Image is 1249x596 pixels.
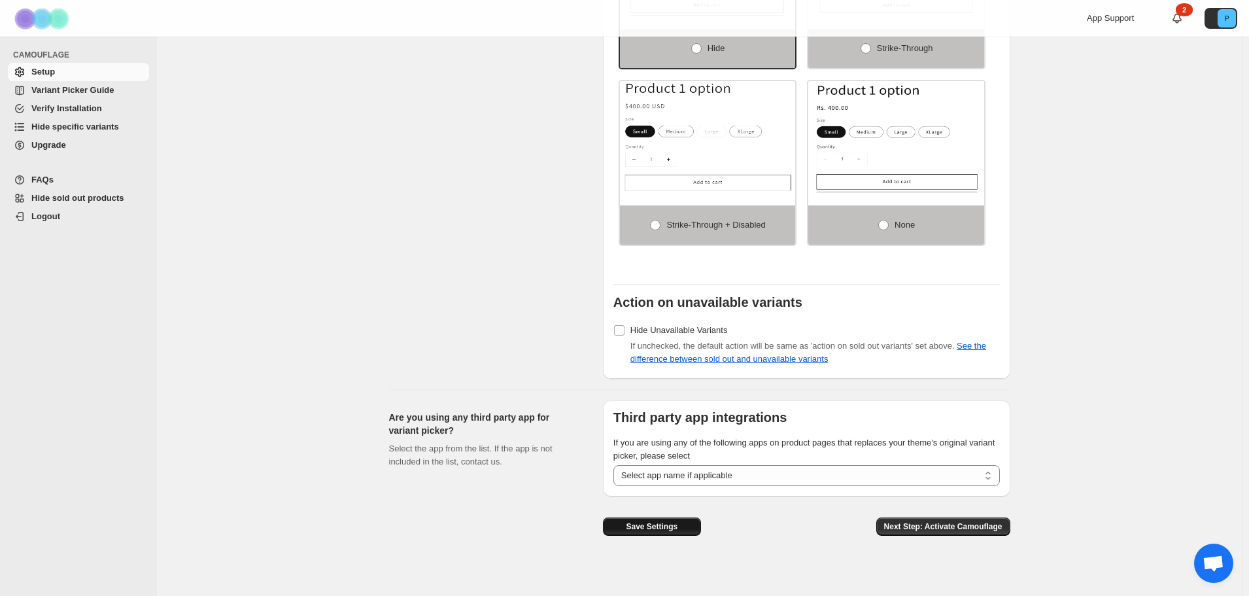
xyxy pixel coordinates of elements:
button: Avatar with initials P [1205,8,1237,29]
span: Strike-through [877,43,933,53]
a: Hide specific variants [8,118,149,136]
span: Select the app from the list. If the app is not included in the list, contact us. [389,444,553,466]
span: Upgrade [31,140,66,150]
span: None [895,220,915,230]
span: If unchecked, the default action will be same as 'action on sold out variants' set above. [630,341,986,364]
img: Camouflage [10,1,76,37]
a: Variant Picker Guide [8,81,149,99]
span: Hide sold out products [31,193,124,203]
a: Verify Installation [8,99,149,118]
div: Open chat [1194,544,1233,583]
span: FAQs [31,175,54,184]
h2: Are you using any third party app for variant picker? [389,411,582,437]
span: Save Settings [626,521,677,532]
span: Hide Unavailable Variants [630,325,728,335]
span: Variant Picker Guide [31,85,114,95]
a: Setup [8,63,149,81]
a: FAQs [8,171,149,189]
button: Next Step: Activate Camouflage [876,517,1010,536]
span: Setup [31,67,55,77]
span: Strike-through + Disabled [666,220,765,230]
a: Upgrade [8,136,149,154]
span: Hide specific variants [31,122,119,131]
span: Avatar with initials P [1218,9,1236,27]
a: Hide sold out products [8,189,149,207]
span: Hide [708,43,725,53]
span: Logout [31,211,60,221]
span: Next Step: Activate Camouflage [884,521,1002,532]
b: Third party app integrations [613,410,787,425]
span: App Support [1087,13,1134,23]
a: Logout [8,207,149,226]
text: P [1224,14,1229,22]
span: CAMOUFLAGE [13,50,150,60]
span: Verify Installation [31,103,102,113]
span: If you are using any of the following apps on product pages that replaces your theme's original v... [613,438,995,461]
button: Save Settings [603,517,701,536]
a: 2 [1171,12,1184,25]
img: None [808,81,984,192]
b: Action on unavailable variants [613,295,802,309]
div: 2 [1176,3,1193,16]
img: Strike-through + Disabled [620,81,796,192]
